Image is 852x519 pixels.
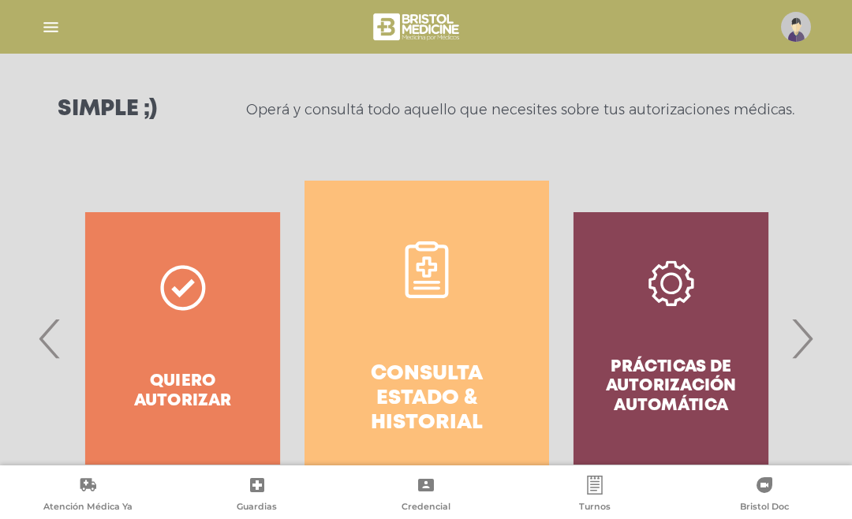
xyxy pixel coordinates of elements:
span: Next [787,296,817,381]
span: Atención Médica Ya [43,501,133,515]
p: Operá y consultá todo aquello que necesites sobre tus autorizaciones médicas. [246,100,794,119]
a: Credencial [342,476,510,516]
h3: Simple ;) [58,99,157,121]
span: Bristol Doc [740,501,789,515]
span: Guardias [237,501,277,515]
h4: Consulta estado & historial [333,362,520,436]
img: bristol-medicine-blanco.png [371,8,465,46]
a: Consulta estado & historial [305,181,548,496]
a: Guardias [172,476,341,516]
span: Credencial [402,501,450,515]
span: Previous [35,296,65,381]
a: Bristol Doc [680,476,849,516]
img: Cober_menu-lines-white.svg [41,17,61,37]
a: Atención Médica Ya [3,476,172,516]
img: profile-placeholder.svg [781,12,811,42]
span: Turnos [579,501,611,515]
a: Turnos [510,476,679,516]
